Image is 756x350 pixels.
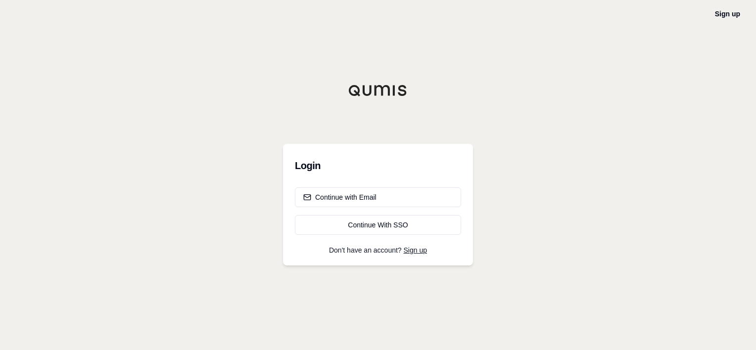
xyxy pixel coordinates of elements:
[303,192,377,202] div: Continue with Email
[348,85,408,96] img: Qumis
[295,215,461,235] a: Continue With SSO
[715,10,740,18] a: Sign up
[303,220,453,230] div: Continue With SSO
[295,247,461,254] p: Don't have an account?
[295,187,461,207] button: Continue with Email
[404,246,427,254] a: Sign up
[295,156,461,175] h3: Login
